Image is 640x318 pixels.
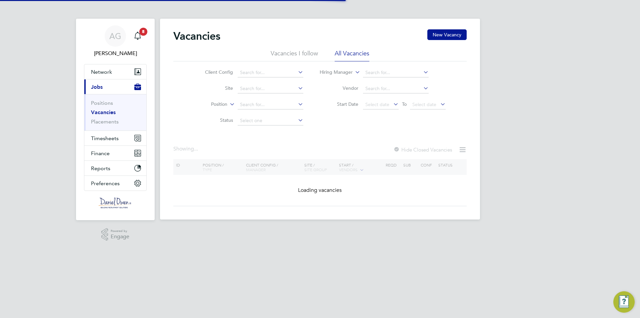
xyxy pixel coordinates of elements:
[427,29,467,40] button: New Vacancy
[195,69,233,75] label: Client Config
[365,101,389,107] span: Select date
[111,228,129,234] span: Powered by
[320,85,358,91] label: Vendor
[101,228,130,241] a: Powered byEngage
[320,101,358,107] label: Start Date
[271,49,318,61] li: Vacancies I follow
[91,100,113,106] a: Positions
[393,146,452,153] label: Hide Closed Vacancies
[109,32,121,40] span: AG
[189,101,227,108] label: Position
[173,29,220,43] h2: Vacancies
[238,84,303,93] input: Search for...
[412,101,436,107] span: Select date
[400,100,409,108] span: To
[91,69,112,75] span: Network
[194,145,198,152] span: ...
[84,198,147,208] a: Go to home page
[84,146,146,161] button: Finance
[84,176,146,191] button: Preferences
[335,49,369,61] li: All Vacancies
[173,145,199,152] div: Showing
[84,64,146,79] button: Network
[363,68,429,77] input: Search for...
[84,79,146,94] button: Jobs
[91,118,119,125] a: Placements
[131,25,144,47] a: 8
[139,28,147,36] span: 8
[91,135,119,141] span: Timesheets
[195,117,233,123] label: Status
[91,84,103,90] span: Jobs
[238,116,303,125] input: Select one
[84,131,146,145] button: Timesheets
[195,85,233,91] label: Site
[363,84,429,93] input: Search for...
[84,25,147,57] a: AG[PERSON_NAME]
[238,100,303,109] input: Search for...
[111,234,129,240] span: Engage
[84,94,146,130] div: Jobs
[99,198,132,208] img: danielowen-logo-retina.png
[91,150,110,156] span: Finance
[76,19,155,220] nav: Main navigation
[314,69,353,76] label: Hiring Manager
[613,291,635,313] button: Engage Resource Center
[91,109,116,115] a: Vacancies
[91,165,110,172] span: Reports
[238,68,303,77] input: Search for...
[84,161,146,176] button: Reports
[84,49,147,57] span: Amy Garcia
[91,180,120,187] span: Preferences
